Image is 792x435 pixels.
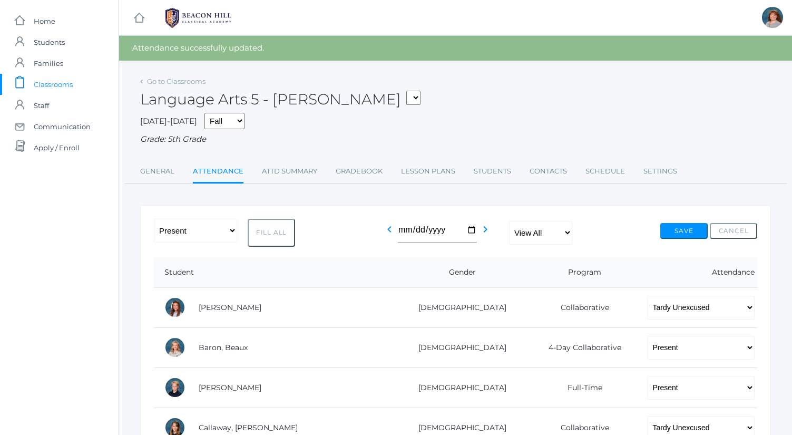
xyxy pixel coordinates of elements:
[585,161,625,182] a: Schedule
[34,32,65,53] span: Students
[34,137,80,158] span: Apply / Enroll
[401,161,455,182] a: Lesson Plans
[34,116,91,137] span: Communication
[643,161,677,182] a: Settings
[154,257,393,288] th: Student
[479,223,492,236] i: chevron_right
[147,77,206,85] a: Go to Classrooms
[525,257,637,288] th: Program
[164,377,185,398] div: Elliot Burke
[140,116,197,126] span: [DATE]-[DATE]
[34,74,73,95] span: Classrooms
[34,11,55,32] span: Home
[159,5,238,31] img: BHCALogos-05-308ed15e86a5a0abce9b8dd61676a3503ac9727e845dece92d48e8588c001991.png
[383,228,396,238] a: chevron_left
[393,327,525,368] td: [DEMOGRAPHIC_DATA]
[262,161,317,182] a: Attd Summary
[525,368,637,408] td: Full-Time
[34,95,49,116] span: Staff
[34,53,63,74] span: Families
[119,36,792,61] div: Attendance successfully updated.
[393,368,525,408] td: [DEMOGRAPHIC_DATA]
[140,133,771,146] div: Grade: 5th Grade
[383,223,396,236] i: chevron_left
[762,7,783,28] div: Sarah Bence
[140,161,174,182] a: General
[393,287,525,327] td: [DEMOGRAPHIC_DATA]
[525,287,637,327] td: Collaborative
[525,327,637,368] td: 4-Day Collaborative
[393,257,525,288] th: Gender
[660,223,708,239] button: Save
[479,228,492,238] a: chevron_right
[199,303,261,312] a: [PERSON_NAME]
[199,423,298,432] a: Callaway, [PERSON_NAME]
[164,297,185,318] div: Ella Arnold
[140,91,421,108] h2: Language Arts 5 - [PERSON_NAME]
[164,337,185,358] div: Beaux Baron
[530,161,567,182] a: Contacts
[710,223,757,239] button: Cancel
[193,161,243,183] a: Attendance
[199,383,261,392] a: [PERSON_NAME]
[637,257,757,288] th: Attendance
[336,161,383,182] a: Gradebook
[199,343,248,352] a: Baron, Beaux
[474,161,511,182] a: Students
[248,219,295,247] button: Fill All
